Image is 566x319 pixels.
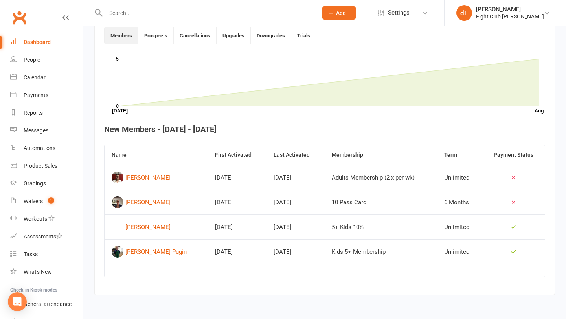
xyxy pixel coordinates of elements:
a: Messages [10,122,83,139]
div: Product Sales [24,163,57,169]
div: Open Intercom Messenger [8,292,27,311]
a: [PERSON_NAME] [112,221,201,233]
td: [DATE] [266,165,325,190]
div: [PERSON_NAME] [476,6,544,13]
a: Workouts [10,210,83,228]
a: Calendar [10,69,83,86]
div: People [24,57,40,63]
td: [DATE] [208,190,266,214]
td: Unlimited [437,165,483,190]
img: image1754610984.png [112,196,123,208]
a: [PERSON_NAME] Pugin [112,246,201,258]
td: [DATE] [208,214,266,239]
td: 10 Pass Card [325,190,437,214]
div: Tasks [24,251,38,257]
a: Clubworx [9,8,29,27]
button: Upgrades [217,27,251,44]
span: 1 [48,197,54,204]
button: Add [322,6,356,20]
div: Waivers [24,198,43,204]
button: Downgrades [251,27,291,44]
a: Dashboard [10,33,83,51]
a: Automations [10,139,83,157]
td: 6 Months [437,190,483,214]
a: What's New [10,263,83,281]
div: Workouts [24,216,47,222]
a: Product Sales [10,157,83,175]
div: Reports [24,110,43,116]
a: [PERSON_NAME] [112,172,201,183]
a: Tasks [10,246,83,263]
td: Kids 5+ Membership [325,239,437,264]
th: Last Activated [266,145,325,165]
td: Unlimited [437,239,483,264]
td: [DATE] [266,214,325,239]
th: Membership [325,145,437,165]
div: [PERSON_NAME] [125,221,171,233]
td: Adults Membership (2 x per wk) [325,165,437,190]
div: Payments [24,92,48,98]
div: dE [456,5,472,21]
th: Name [105,145,208,165]
a: Gradings [10,175,83,192]
a: [PERSON_NAME] [112,196,201,208]
div: Fight Club [PERSON_NAME] [476,13,544,20]
div: Assessments [24,233,62,240]
button: Members [105,27,138,44]
th: Term [437,145,483,165]
a: General attendance kiosk mode [10,295,83,313]
button: Prospects [138,27,174,44]
span: Add [336,10,346,16]
div: Automations [24,145,55,151]
div: Gradings [24,180,46,187]
input: Search... [103,7,312,18]
h4: New Members - [DATE] - [DATE] [104,125,545,134]
a: Payments [10,86,83,104]
td: Unlimited [437,214,483,239]
div: What's New [24,269,52,275]
button: Trials [291,27,316,44]
td: [DATE] [266,190,325,214]
th: Payment Status [482,145,545,165]
span: Settings [388,4,410,22]
td: 5+ Kids 10% [325,214,437,239]
div: Calendar [24,74,46,81]
div: Dashboard [24,39,51,45]
td: [DATE] [266,239,325,264]
a: Reports [10,104,83,122]
button: Cancellations [174,27,217,44]
div: [PERSON_NAME] Pugin [125,246,187,258]
div: [PERSON_NAME] [125,172,171,183]
div: [PERSON_NAME] [125,196,171,208]
th: First Activated [208,145,266,165]
a: Assessments [10,228,83,246]
div: Messages [24,127,48,134]
div: General attendance [24,301,72,307]
td: [DATE] [208,239,266,264]
img: image1754300767.png [112,172,123,183]
a: Waivers 1 [10,192,83,210]
td: [DATE] [208,165,266,190]
a: People [10,51,83,69]
img: image1754547032.png [112,246,123,258]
